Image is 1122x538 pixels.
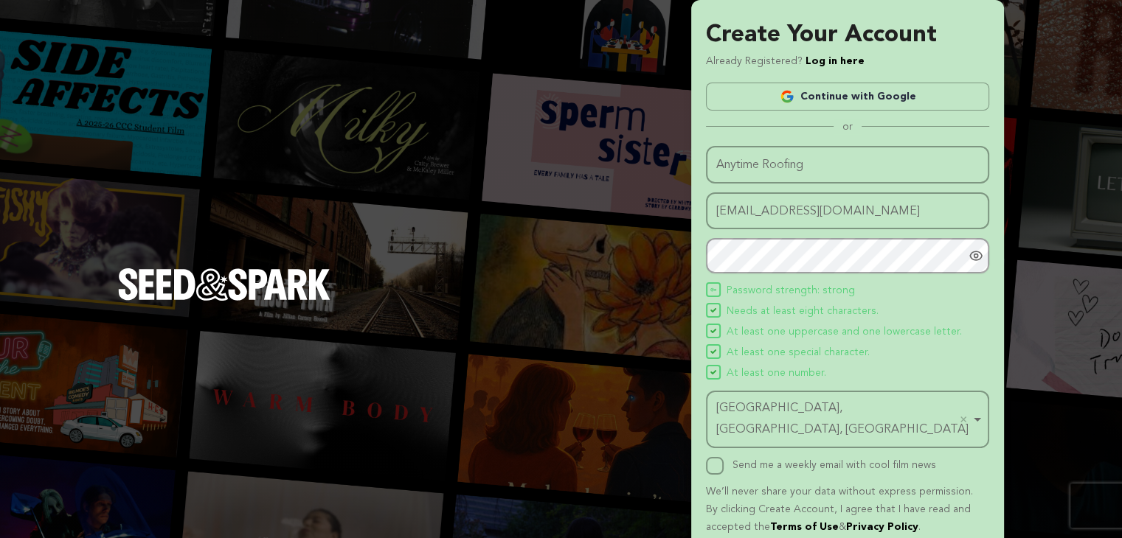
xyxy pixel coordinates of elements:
[846,522,918,532] a: Privacy Policy
[733,460,936,470] label: Send me a weekly email with cool film news
[727,344,870,362] span: At least one special character.
[969,248,983,263] a: Show password as plain text. Warning: this will display your password on the screen.
[710,287,716,293] img: Seed&Spark Icon
[710,349,716,354] img: Seed&Spark Icon
[727,365,826,382] span: At least one number.
[710,307,716,313] img: Seed&Spark Icon
[806,56,865,66] a: Log in here
[706,53,865,71] p: Already Registered?
[706,483,989,536] p: We’ll never share your data without express permission. By clicking Create Account, I agree that ...
[834,119,862,134] span: or
[118,268,330,330] a: Seed&Spark Homepage
[706,146,989,184] input: Name
[706,83,989,111] a: Continue with Google
[727,324,962,341] span: At least one uppercase and one lowercase letter.
[710,328,716,334] img: Seed&Spark Icon
[727,282,855,300] span: Password strength: strong
[956,412,971,427] button: Remove item: 'ChIJW6c_TQPchVQR4JjVq5hIi9I'
[770,522,839,532] a: Terms of Use
[706,18,989,53] h3: Create Your Account
[780,89,794,104] img: Google logo
[716,398,970,441] div: [GEOGRAPHIC_DATA], [GEOGRAPHIC_DATA], [GEOGRAPHIC_DATA]
[710,369,716,375] img: Seed&Spark Icon
[706,192,989,230] input: Email address
[118,268,330,301] img: Seed&Spark Logo
[727,303,879,321] span: Needs at least eight characters.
